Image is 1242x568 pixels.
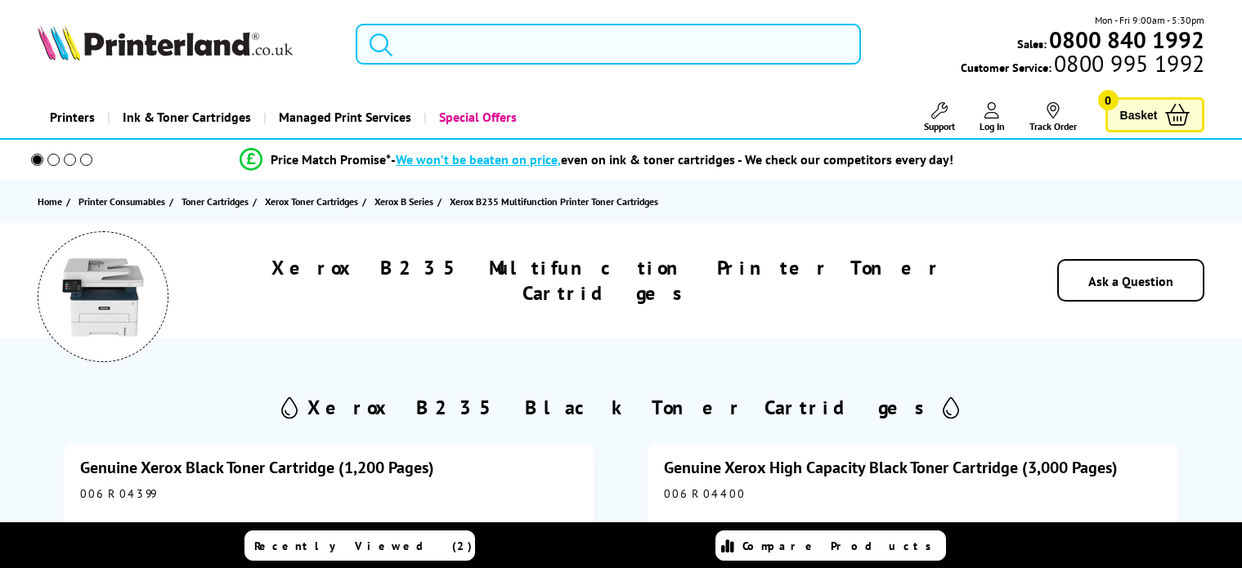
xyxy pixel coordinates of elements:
[215,255,999,306] h1: Xerox B235 Multifunction Printer Toner Cartridges
[424,96,529,138] a: Special Offers
[1095,12,1204,28] span: Mon - Fri 9:00am - 5:30pm
[961,56,1204,75] span: Customer Service:
[307,395,935,420] h2: Xerox B235 Black Toner Cartridges
[450,195,658,208] span: Xerox B235 Multifunction Printer Toner Cartridges
[271,151,391,168] span: Price Match Promise*
[1088,273,1173,289] a: Ask a Question
[254,539,473,553] span: Recently Viewed (2)
[664,457,1118,478] a: Genuine Xerox High Capacity Black Toner Cartridge (3,000 Pages)
[980,102,1005,132] a: Log In
[1049,25,1204,55] b: 0800 840 1992
[8,145,1185,174] li: modal_Promise
[1105,97,1205,132] a: Basket 0
[38,25,293,60] img: Printerland Logo
[1120,104,1158,126] span: Basket
[374,193,437,210] a: Xerox B Series
[374,193,433,210] span: Xerox B Series
[38,25,335,64] a: Printerland Logo
[265,193,362,210] a: Xerox Toner Cartridges
[78,193,165,210] span: Printer Consumables
[62,256,144,338] img: Xerox B235 Multifunction Printer Toner Cartridges
[396,151,561,168] span: We won’t be beaten on price,
[1029,102,1077,132] a: Track Order
[80,457,434,478] a: Genuine Xerox Black Toner Cartridge (1,200 Pages)
[924,102,955,132] a: Support
[1051,56,1204,71] span: 0800 995 1992
[1047,32,1204,47] a: 0800 840 1992
[1098,90,1119,110] span: 0
[263,96,424,138] a: Managed Print Services
[244,530,475,561] a: Recently Viewed (2)
[182,193,253,210] a: Toner Cartridges
[715,530,946,561] a: Compare Products
[80,486,579,501] div: 006R04399
[123,96,251,138] span: Ink & Toner Cartridges
[107,96,263,138] a: Ink & Toner Cartridges
[664,486,1163,501] div: 006R04400
[38,96,107,138] a: Printers
[924,120,955,132] span: Support
[742,539,940,553] span: Compare Products
[38,193,66,210] a: Home
[78,193,169,210] a: Printer Consumables
[265,193,358,210] span: Xerox Toner Cartridges
[391,151,953,168] div: - even on ink & toner cartridges - We check our competitors every day!
[1017,36,1047,51] span: Sales:
[182,193,249,210] span: Toner Cartridges
[980,120,1005,132] span: Log In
